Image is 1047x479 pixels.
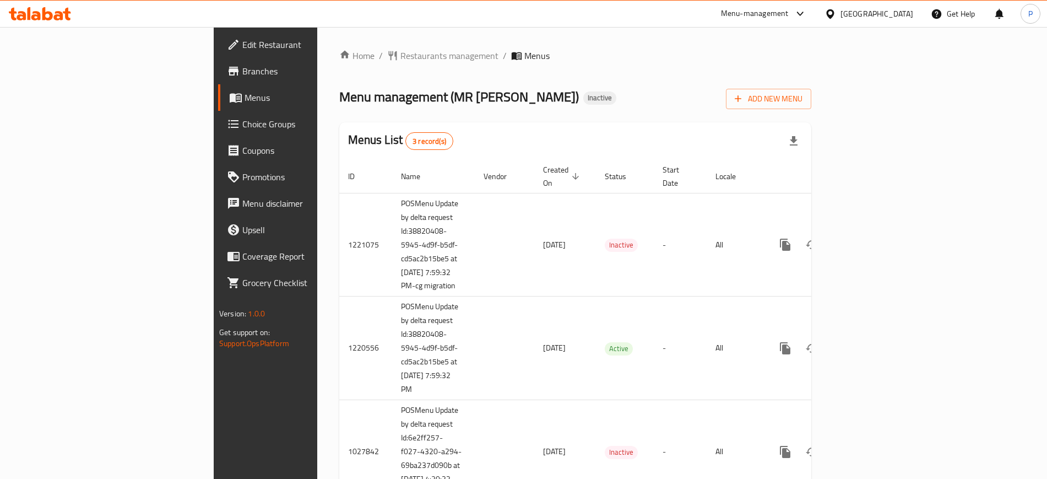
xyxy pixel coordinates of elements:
span: ID [348,170,369,183]
span: Locale [715,170,750,183]
span: Get support on: [219,325,270,340]
span: Add New Menu [735,92,802,106]
span: 1.0.0 [248,306,265,321]
a: Choice Groups [218,111,388,137]
span: Coverage Report [242,250,379,263]
span: Active [605,342,633,355]
a: Menu disclaimer [218,190,388,217]
span: Edit Restaurant [242,38,379,51]
span: Vendor [484,170,521,183]
button: Change Status [799,232,825,258]
a: Coupons [218,137,388,164]
th: Actions [763,160,887,193]
a: Edit Restaurant [218,31,388,58]
span: Menu disclaimer [242,197,379,210]
span: [DATE] [543,341,566,355]
div: [GEOGRAPHIC_DATA] [840,8,913,20]
button: Change Status [799,335,825,362]
a: Support.OpsPlatform [219,336,289,351]
button: more [772,335,799,362]
span: Created On [543,163,583,190]
span: Coupons [242,144,379,157]
span: Name [401,170,435,183]
button: more [772,232,799,258]
span: Status [605,170,641,183]
a: Restaurants management [387,49,498,62]
td: All [707,193,763,297]
a: Coverage Report [218,243,388,270]
span: Menus [245,91,379,104]
span: Branches [242,64,379,78]
button: Change Status [799,439,825,465]
td: POSMenu Update by delta request Id:38820408-5945-4d9f-b5df-cd5ac2b15be5 at [DATE] 7:59:32 PM-cg m... [392,193,475,297]
div: Inactive [605,446,638,459]
div: Total records count [405,132,453,150]
a: Menus [218,84,388,111]
a: Grocery Checklist [218,270,388,296]
span: Grocery Checklist [242,276,379,289]
span: Menus [524,49,550,62]
a: Branches [218,58,388,84]
span: Choice Groups [242,117,379,131]
span: [DATE] [543,444,566,459]
a: Promotions [218,164,388,190]
button: Add New Menu [726,89,811,109]
div: Export file [780,128,807,154]
td: - [654,193,707,297]
span: Inactive [605,239,638,251]
div: Inactive [583,92,616,105]
td: - [654,297,707,400]
button: more [772,439,799,465]
td: POSMenu Update by delta request Id:38820408-5945-4d9f-b5df-cd5ac2b15be5 at [DATE] 7:59:32 PM [392,297,475,400]
div: Menu-management [721,7,789,20]
span: Upsell [242,223,379,236]
span: 3 record(s) [406,136,453,147]
span: [DATE] [543,238,566,252]
span: Restaurants management [400,49,498,62]
span: P [1028,8,1033,20]
span: Promotions [242,170,379,184]
li: / [503,49,507,62]
span: Version: [219,306,246,321]
a: Upsell [218,217,388,243]
div: Inactive [605,239,638,252]
span: Inactive [583,93,616,103]
h2: Menus List [348,132,453,150]
span: Inactive [605,446,638,459]
nav: breadcrumb [339,49,811,62]
span: Menu management ( MR [PERSON_NAME] ) [339,84,579,109]
span: Start Date [663,163,693,190]
td: All [707,297,763,400]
